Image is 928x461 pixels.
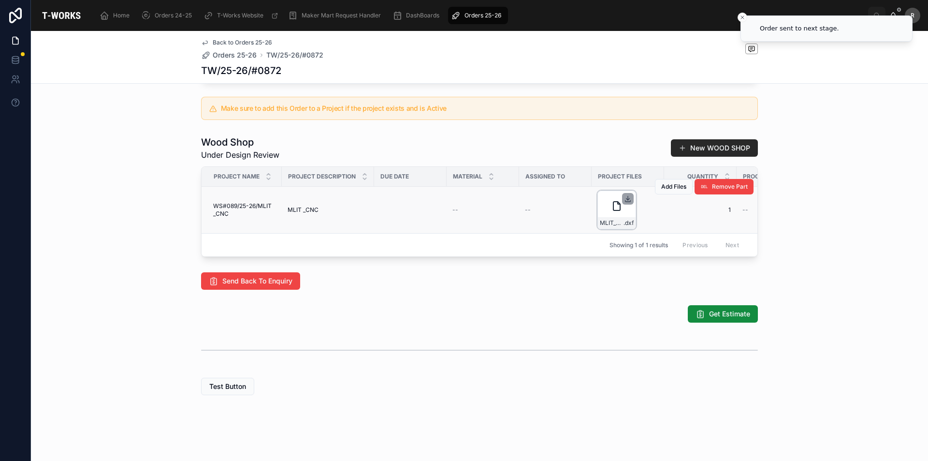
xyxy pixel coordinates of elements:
[213,202,276,218] span: WS#089/25-26/MLIT _CNC
[201,64,281,77] h1: TW/25-26/#0872
[453,173,482,180] span: Material
[39,8,84,23] img: App logo
[525,173,565,180] span: Assigned To
[221,105,750,112] h5: Make sure to add this Order to a Project if the project exists and is Active
[671,139,758,157] button: New WOOD SHOP
[222,276,292,286] span: Send Back To Enquiry
[266,50,323,60] a: TW/25-26/#0872
[201,39,272,46] a: Back to Orders 25-26
[209,382,246,391] span: Test Button
[201,378,254,395] button: Test Button
[911,12,914,19] span: R
[600,219,623,227] span: MLIT_CNC
[670,206,731,214] span: 1
[201,7,283,24] a: T-Works Website
[214,173,260,180] span: Project Name
[688,305,758,323] button: Get Estimate
[97,7,136,24] a: Home
[201,135,279,149] h1: Wood Shop
[661,183,686,191] span: Add Files
[302,12,381,19] span: Maker Mart Request Handler
[598,173,642,180] span: Project Files
[138,7,199,24] a: Orders 24-25
[452,206,458,214] span: --
[217,12,263,19] span: T-Works Website
[695,179,754,194] button: Remove Part
[448,7,508,24] a: Orders 25-26
[201,149,279,161] span: Under Design Review
[742,206,748,214] span: --
[92,5,868,26] div: scrollable content
[609,241,668,249] span: Showing 1 of 1 results
[760,24,839,33] div: Order sent to next stage.
[712,183,748,191] span: Remove Part
[285,7,388,24] a: Maker Mart Request Handler
[738,13,747,22] button: Close toast
[623,219,634,227] span: .dxf
[655,179,693,194] button: Add Files
[201,272,300,290] button: Send Back To Enquiry
[709,309,750,319] span: Get Estimate
[380,173,409,180] span: Due Date
[406,12,439,19] span: DashBoards
[288,173,356,180] span: Project Description
[525,206,531,214] span: --
[464,12,501,19] span: Orders 25-26
[155,12,192,19] span: Orders 24-25
[201,50,257,60] a: Orders 25-26
[213,39,272,46] span: Back to Orders 25-26
[213,50,257,60] span: Orders 25-26
[390,7,446,24] a: DashBoards
[113,12,130,19] span: Home
[288,206,319,214] span: MLIT _CNC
